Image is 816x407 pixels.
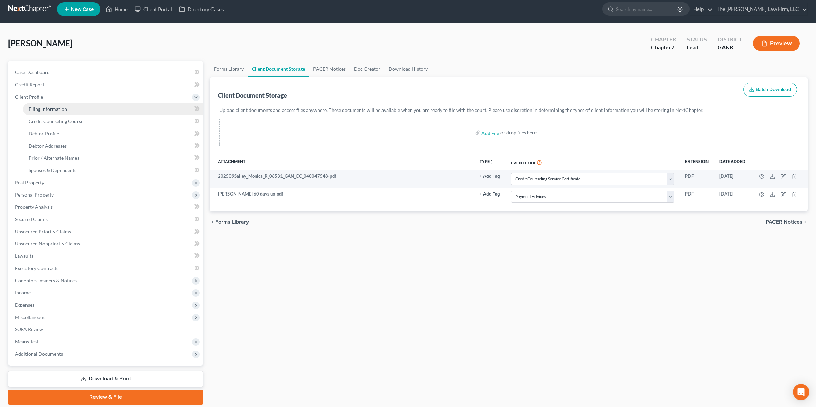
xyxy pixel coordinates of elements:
span: Prior / Alternate Names [29,155,79,161]
td: [DATE] [714,188,751,205]
a: Credit Report [10,79,203,91]
a: Case Dashboard [10,66,203,79]
td: 202509Salley_Monica_R_06531_GAN_CC_040047548-pdf [210,170,474,188]
span: Debtor Profile [29,131,59,136]
span: Secured Claims [15,216,48,222]
span: Real Property [15,180,44,185]
th: Attachment [210,154,474,170]
a: Forms Library [210,61,248,77]
span: New Case [71,7,94,12]
span: Executory Contracts [15,265,58,271]
i: chevron_left [210,219,215,225]
a: Help [690,3,713,15]
span: Batch Download [756,87,791,92]
span: Forms Library [215,219,249,225]
span: Case Dashboard [15,69,50,75]
a: Client Document Storage [248,61,309,77]
a: Filing Information [23,103,203,115]
span: Lawsuits [15,253,33,259]
p: Upload client documents and access files anywhere. These documents will be available when you are... [219,107,798,114]
a: Debtor Addresses [23,140,203,152]
th: Date added [714,154,751,170]
td: [PERSON_NAME] 60 days up-pdf [210,188,474,205]
a: Property Analysis [10,201,203,213]
a: Lawsuits [10,250,203,262]
div: GANB [718,44,742,51]
i: unfold_more [490,160,494,164]
th: Event Code [506,154,680,170]
span: PACER Notices [766,219,802,225]
td: [DATE] [714,170,751,188]
span: Client Profile [15,94,43,100]
span: Filing Information [29,106,67,112]
div: Open Intercom Messenger [793,384,809,400]
span: Personal Property [15,192,54,198]
div: Lead [687,44,707,51]
span: Miscellaneous [15,314,45,320]
span: 7 [671,44,674,50]
span: SOFA Review [15,326,43,332]
a: PACER Notices [309,61,350,77]
a: The [PERSON_NAME] Law Firm, LLC [713,3,808,15]
a: Directory Cases [175,3,227,15]
span: Property Analysis [15,204,53,210]
button: Preview [753,36,800,51]
span: Unsecured Priority Claims [15,228,71,234]
span: Codebtors Insiders & Notices [15,277,77,283]
a: + Add Tag [480,173,500,180]
a: Doc Creator [350,61,385,77]
div: Chapter [651,36,676,44]
a: Spouses & Dependents [23,164,203,176]
div: Client Document Storage [218,91,287,99]
button: + Add Tag [480,174,500,179]
button: chevron_left Forms Library [210,219,249,225]
a: Unsecured Priority Claims [10,225,203,238]
button: Batch Download [743,83,797,97]
a: + Add Tag [480,191,500,197]
td: PDF [680,170,714,188]
a: Secured Claims [10,213,203,225]
a: Client Portal [131,3,175,15]
a: Credit Counseling Course [23,115,203,128]
a: Home [102,3,131,15]
div: Status [687,36,707,44]
button: + Add Tag [480,192,500,197]
a: Download History [385,61,432,77]
a: Download & Print [8,371,203,387]
td: PDF [680,188,714,205]
span: Additional Documents [15,351,63,357]
button: TYPEunfold_more [480,159,494,164]
a: Debtor Profile [23,128,203,140]
span: Debtor Addresses [29,143,67,149]
span: Unsecured Nonpriority Claims [15,241,80,247]
div: Chapter [651,44,676,51]
span: Credit Report [15,82,44,87]
span: Means Test [15,339,38,344]
th: Extension [680,154,714,170]
span: Income [15,290,31,295]
a: Unsecured Nonpriority Claims [10,238,203,250]
span: Spouses & Dependents [29,167,76,173]
div: District [718,36,742,44]
i: chevron_right [802,219,808,225]
a: SOFA Review [10,323,203,336]
span: Credit Counseling Course [29,118,83,124]
button: PACER Notices chevron_right [766,219,808,225]
a: Prior / Alternate Names [23,152,203,164]
div: or drop files here [500,129,537,136]
span: [PERSON_NAME] [8,38,72,48]
a: Executory Contracts [10,262,203,274]
span: Expenses [15,302,34,308]
input: Search by name... [616,3,678,15]
a: Review & File [8,390,203,405]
